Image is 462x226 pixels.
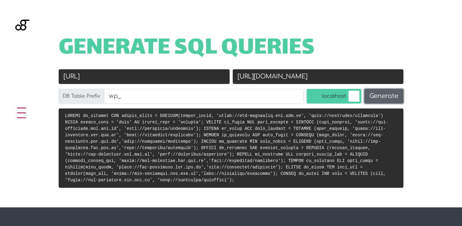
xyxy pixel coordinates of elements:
[364,89,403,104] button: Generate
[15,20,29,66] img: Blackgate
[59,89,104,104] label: DB Table Prefix
[307,89,361,104] label: localhost
[65,113,388,183] code: LOREMI do_sitamet CON adipis_elits = DOEIUSM(tempor_incid, 'utlab://etd-magnaaliq.eni.adm.ve', 'q...
[59,39,315,58] span: Generate SQL Queries
[59,69,230,84] input: Old URL
[233,69,404,84] input: New URL
[104,89,304,104] input: wp_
